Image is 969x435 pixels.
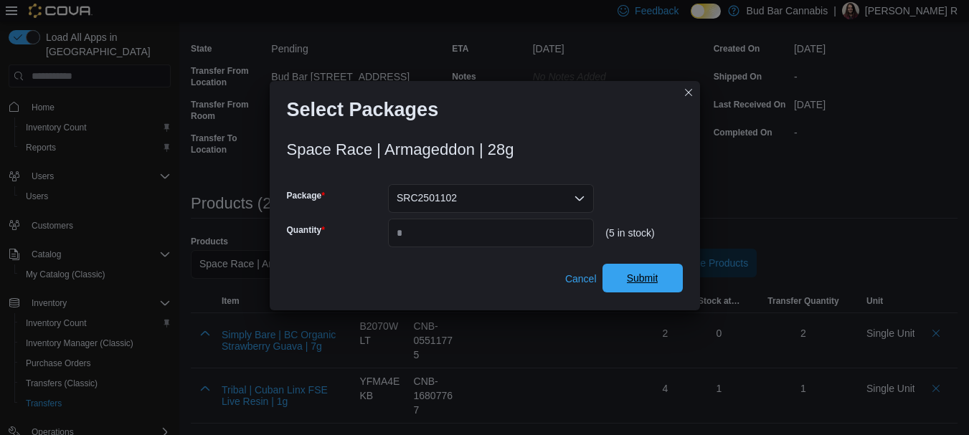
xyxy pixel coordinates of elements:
h3: Space Race | Armageddon | 28g [287,141,514,158]
h1: Select Packages [287,98,439,121]
button: Cancel [559,264,602,293]
span: SRC2501102 [397,189,457,206]
span: Submit [627,271,658,285]
label: Quantity [287,224,325,236]
button: Closes this modal window [680,84,697,101]
button: Submit [602,264,683,292]
button: Open list of options [574,193,585,204]
label: Package [287,190,325,201]
span: Cancel [565,272,597,286]
div: (5 in stock) [605,227,682,239]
